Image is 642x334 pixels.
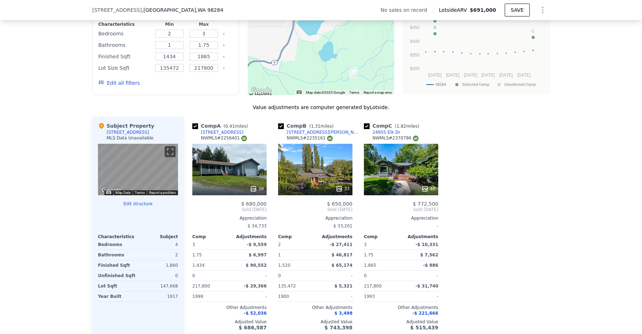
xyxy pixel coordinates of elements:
img: Google [250,86,273,95]
div: Finished Sqft [98,51,151,62]
div: 1993 [364,291,400,301]
div: NWMLS # 2235161 [287,135,333,141]
span: ( miles) [306,124,336,129]
div: Adjustments [401,234,438,240]
div: Lot Sqft [98,281,137,291]
div: Characteristics [98,21,151,27]
span: [STREET_ADDRESS] [92,6,142,14]
div: Year Built [98,291,137,301]
button: Edit all filters [98,79,140,87]
span: $ 90,552 [246,263,267,268]
button: SAVE [505,4,530,16]
div: Adjustments [229,234,267,240]
div: Bedrooms [98,29,151,39]
div: Comp [364,234,401,240]
text: $450 [410,25,420,30]
div: Comp B [278,122,336,129]
div: - [317,271,352,281]
span: $ 33,201 [334,224,352,229]
img: NWMLS Logo [327,136,333,141]
img: NWMLS Logo [413,136,419,141]
a: Report a problem [149,191,176,195]
text: $350 [410,53,420,58]
span: -$ 31,740 [415,284,438,289]
text: [DATE] [481,73,495,78]
div: [STREET_ADDRESS] [201,129,243,135]
span: $ 650,000 [327,201,352,207]
img: NWMLS Logo [241,136,247,141]
a: Open this area in Google Maps (opens a new window) [250,86,273,95]
div: Bathrooms [98,40,151,50]
div: - [364,221,438,231]
div: Comp [192,234,229,240]
div: [STREET_ADDRESS][PERSON_NAME] [287,129,361,135]
span: $ 772,500 [413,201,438,207]
span: 0 [278,273,281,278]
div: Min [154,21,185,27]
div: - [403,271,438,281]
div: Max [188,21,219,27]
span: 0.41 [225,124,235,129]
div: 33 [336,185,350,192]
button: Edit structure [98,201,178,207]
div: 1.75 [364,250,400,260]
span: , WA 98284 [196,7,223,13]
button: Clear [222,44,225,47]
span: 1,434 [192,263,204,268]
div: 23450 Buchanan St [284,16,292,29]
div: 147,668 [139,281,178,291]
text: $400 [410,39,420,44]
div: Adjusted Value [278,319,352,325]
div: 4 [139,240,178,250]
span: Lotside ARV [439,6,470,14]
span: 1,520 [278,263,290,268]
button: Keyboard shortcuts [106,191,111,194]
div: Unfinished Sqft [98,271,137,281]
div: A chart. [408,3,545,92]
text: 98284 [435,82,446,87]
div: 0 [139,271,178,281]
div: Appreciation [192,215,267,221]
div: Other Adjustments [278,305,352,310]
span: 0 [192,273,195,278]
text: B [434,25,436,30]
div: Adjustments [315,234,352,240]
div: Adjusted Value [364,319,438,325]
span: $ 5,321 [335,284,352,289]
button: Clear [222,55,225,58]
text: [DATE] [428,73,441,78]
span: Sold [DATE] [278,207,352,212]
span: $ 515,439 [410,325,438,330]
button: Clear [222,67,225,70]
span: 217,800 [192,284,210,289]
text: [DATE] [499,73,513,78]
div: - [231,271,267,281]
div: 1.75 [192,250,228,260]
text: C [532,29,535,33]
div: Bedrooms [98,240,137,250]
text: Unselected Comp [504,82,536,87]
div: Subject [138,234,178,240]
div: Bathrooms [98,250,137,260]
text: Selected Comp [462,82,489,87]
div: 1998 [192,291,228,301]
div: No sales on record [381,6,433,14]
div: 40 [421,185,435,192]
div: Street View [98,144,178,195]
span: Sold [DATE] [364,207,438,212]
a: Terms [135,191,145,195]
span: $691,000 [470,7,496,13]
div: NWMLS # 2370786 [372,135,419,141]
a: Open this area in Google Maps (opens a new window) [100,186,123,195]
span: -$ 10,331 [415,242,438,247]
div: Appreciation [278,215,352,221]
span: 2 [278,242,281,247]
span: 0 [364,273,367,278]
div: 1900 [278,291,314,301]
div: - [403,291,438,301]
button: Toggle fullscreen view [165,146,176,157]
span: $ 65,174 [331,263,352,268]
span: , [GEOGRAPHIC_DATA] [142,6,223,14]
div: Characteristics [98,234,138,240]
span: $ 680,000 [241,201,267,207]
